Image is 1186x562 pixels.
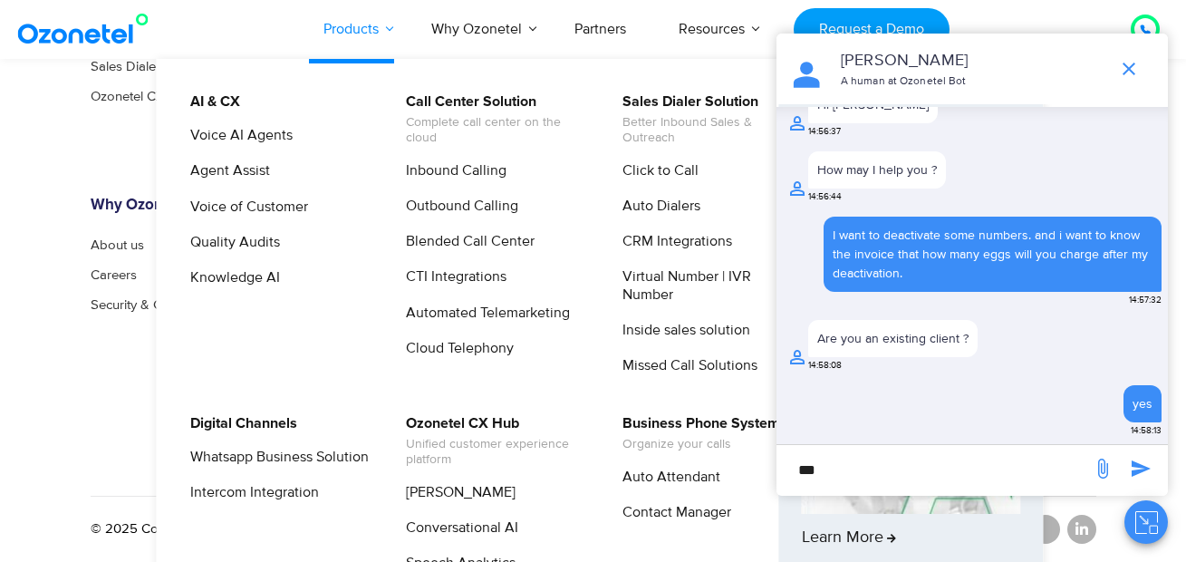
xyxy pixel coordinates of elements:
a: Inbound Calling [394,160,509,182]
a: CTI Integrations [394,266,509,288]
a: Sales Dialer SolutionBetter Inbound Sales & Outreach [611,91,804,149]
a: Knowledge AI [178,266,283,289]
p: A human at Ozonetel Bot [841,73,1101,90]
span: send message [1123,451,1159,487]
a: Whatsapp Business Solution [178,446,371,469]
span: 14:58:08 [808,359,842,373]
p: [PERSON_NAME] [841,49,1101,73]
span: Organize your calls [622,437,780,452]
a: Sales Dialer Solution [91,60,212,73]
span: send message [1085,451,1121,487]
a: Missed Call Solutions [611,354,760,377]
a: AI & CX [178,91,243,113]
a: Request a Demo [794,8,949,51]
a: About us [91,238,144,252]
a: Quality Audits [178,231,283,254]
a: Ozonetel CX HubUnified customer experience platform [394,412,587,470]
a: Business Phone SystemOrganize your calls [611,412,783,455]
a: Voice of Customer [178,196,311,218]
div: I want to deactivate some numbers. and i want to know the invoice that how many eggs will you cha... [833,226,1152,283]
a: Auto Dialers [611,195,703,218]
span: 14:57:32 [1129,294,1162,307]
a: Click to Call [611,160,701,182]
a: Automated Telemarketing [394,302,573,325]
p: © 2025 Copyright Ozonetel [91,519,256,540]
a: Cloud Telephony [394,337,516,360]
a: Careers [91,268,137,282]
a: Security & Compliance [91,298,223,312]
a: Ozonetel CX Hub [91,90,194,103]
a: Digital Channels [178,412,300,435]
a: [PERSON_NAME] [394,481,518,504]
div: new-msg-input [786,454,1083,487]
a: Inside sales solution [611,319,753,342]
a: Virtual Number | IVR Number [611,266,804,305]
a: CRM Integrations [611,230,735,253]
a: Intercom Integration [178,481,322,504]
span: 14:56:37 [808,125,841,139]
a: Agent Assist [178,160,273,182]
span: 14:56:44 [808,190,842,204]
span: Complete call center on the cloud [406,115,584,146]
div: yes [1133,394,1152,413]
div: Are you an existing client ? [817,329,969,348]
span: Unified customer experience platform [406,437,584,468]
a: Blended Call Center [394,230,537,253]
span: Better Inbound Sales & Outreach [622,115,801,146]
a: Contact Manager [611,501,734,524]
div: How may I help you ? [817,160,937,179]
span: end chat or minimize [1111,51,1147,87]
h6: Why Ozonetel [91,197,322,215]
a: Conversational AI [394,517,521,539]
a: Voice AI Agents [178,124,295,147]
button: Close chat [1124,500,1168,544]
a: Auto Attendant [611,466,723,489]
span: 14:58:13 [1131,424,1162,438]
a: Outbound Calling [394,195,521,218]
a: Call Center SolutionComplete call center on the cloud [394,91,587,149]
